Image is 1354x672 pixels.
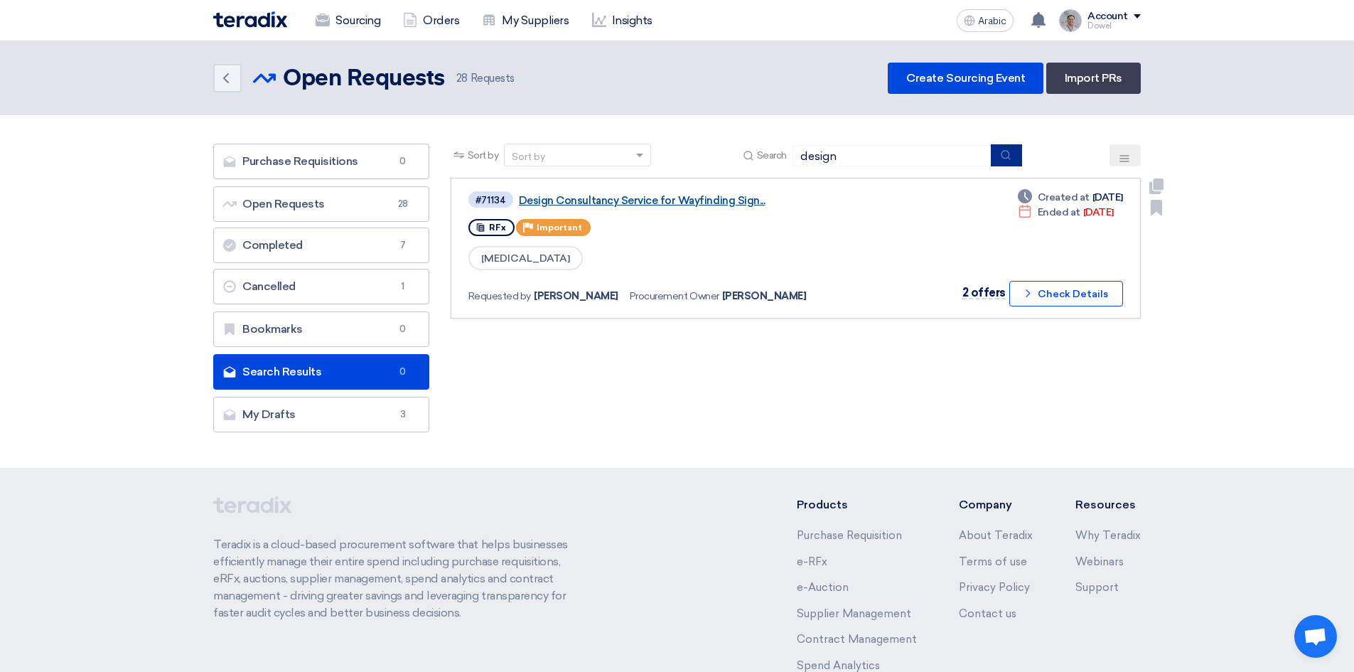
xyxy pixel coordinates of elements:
[400,240,406,250] font: 7
[242,238,303,252] font: Completed
[213,186,429,222] a: Open Requests28
[534,290,618,302] font: [PERSON_NAME]
[1046,63,1141,94] a: Import PRs
[1087,21,1112,31] font: Dowel
[401,281,404,292] font: 1
[304,5,392,36] a: Sourcing
[797,498,848,511] font: Products
[519,194,874,207] a: Design Consultancy Service for Wayfinding Sign...
[489,223,506,233] font: RFx
[1075,581,1119,594] a: Support
[797,633,917,646] a: Contract Management
[468,149,499,161] font: Sort by
[242,407,296,421] font: My Drafts
[399,156,406,166] font: 0
[978,15,1006,27] font: Arabic
[213,269,429,304] a: Cancelled1
[906,71,1025,85] font: Create Sourcing Event
[468,290,531,302] font: Requested by
[213,144,429,179] a: Purchase Requisitions0
[242,279,296,293] font: Cancelled
[471,72,515,85] font: Requests
[213,397,429,432] a: My Drafts3
[1092,191,1123,203] font: [DATE]
[423,14,459,27] font: Orders
[399,324,406,334] font: 0
[792,145,992,166] input: Search by title or reference number
[475,195,506,206] font: #71134
[1059,9,1082,32] img: IMG_1753965247717.jpg
[1075,529,1141,542] a: Why Teradix
[519,194,765,207] font: Design Consultancy Service for Wayfinding Sign...
[959,607,1016,620] a: Contact us
[1038,206,1080,218] font: Ended at
[612,14,652,27] font: Insights
[1009,281,1123,306] button: Check Details
[392,5,471,36] a: Orders
[962,286,1006,299] font: 2 offers
[797,581,849,594] a: e-Auction
[242,365,321,378] font: Search Results
[335,14,380,27] font: Sourcing
[471,5,580,36] a: My Suppliers
[959,498,1012,511] font: Company
[400,409,406,420] font: 3
[959,529,1033,542] a: About Teradix
[283,68,445,90] font: Open Requests
[399,366,406,377] font: 0
[797,659,880,672] a: Spend Analytics
[512,151,545,163] font: Sort by
[242,197,325,210] font: Open Requests
[1294,615,1337,658] div: Open chat
[797,555,827,568] a: e-RFx
[213,538,568,619] font: Teradix is ​​a cloud-based procurement software that helps businesses efficiently manage their en...
[456,72,468,85] font: 28
[957,9,1014,32] button: Arabic
[242,322,303,336] font: Bookmarks
[630,290,719,302] font: Procurement Owner
[797,607,911,620] a: Supplier Management
[213,311,429,347] a: Bookmarks0
[1087,10,1128,22] font: Account
[581,5,664,36] a: Insights
[1083,206,1114,218] font: [DATE]
[1065,71,1122,85] font: Import PRs
[959,581,1030,594] a: Privacy Policy
[1038,288,1108,300] font: Check Details
[1075,498,1136,511] font: Resources
[242,154,358,168] font: Purchase Requisitions
[398,198,408,209] font: 28
[537,223,582,233] font: Important
[213,11,287,28] img: Teradix logo
[502,14,569,27] font: My Suppliers
[213,228,429,263] a: Completed7
[213,354,429,390] a: Search Results0
[481,252,570,265] font: [MEDICAL_DATA]
[722,290,807,302] font: [PERSON_NAME]
[757,149,787,161] font: Search
[959,555,1027,568] a: Terms of use
[1075,555,1124,568] a: Webinars
[1038,191,1090,203] font: Created at
[797,529,902,542] a: Purchase Requisition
